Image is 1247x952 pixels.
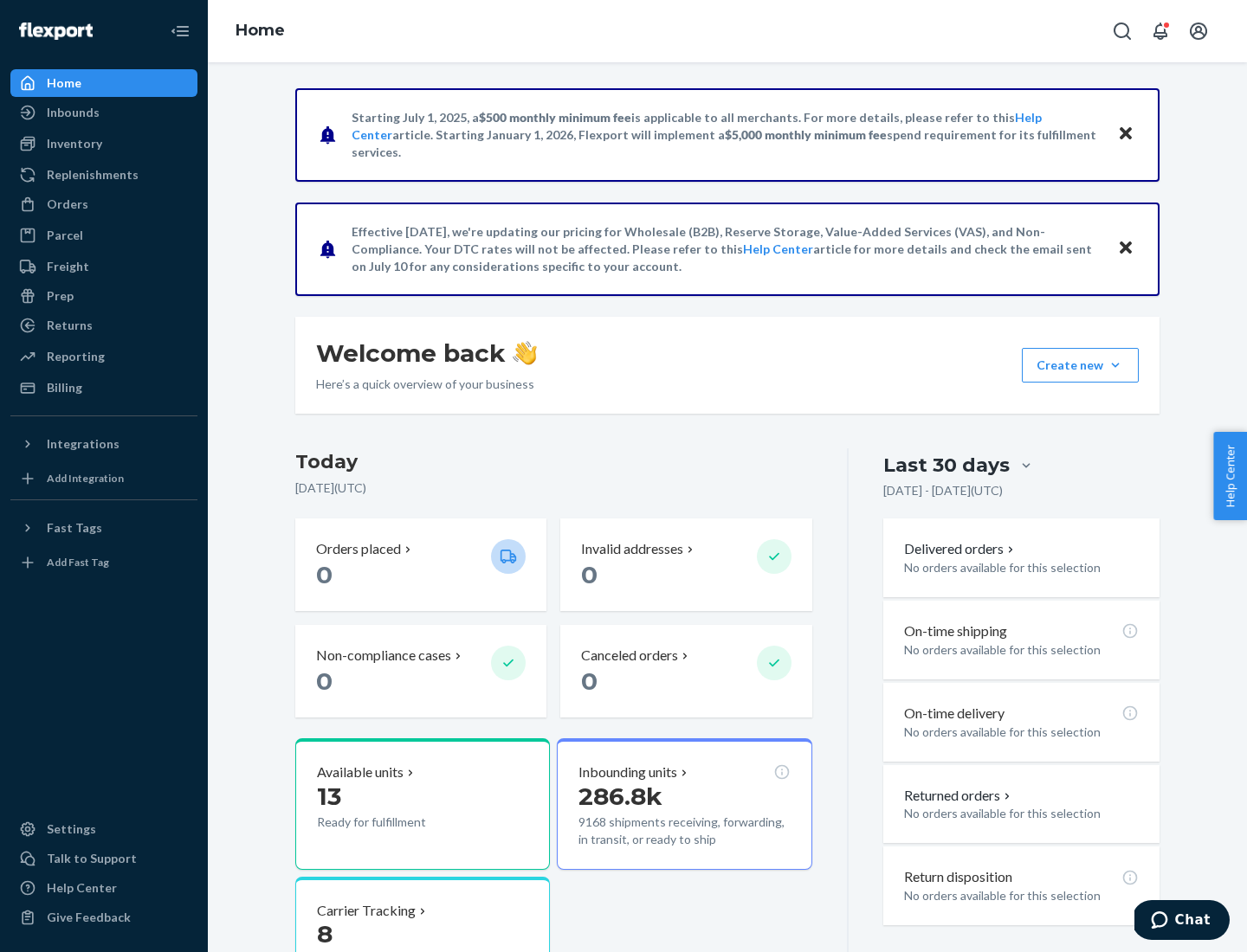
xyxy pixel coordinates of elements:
a: Replenishments [10,161,197,189]
img: Flexport logo [19,23,93,40]
button: Close Navigation [163,14,197,48]
button: Open account menu [1181,14,1216,48]
div: Add Integration [47,471,124,486]
button: Returned orders [904,786,1014,806]
p: [DATE] ( UTC ) [295,479,812,497]
p: No orders available for this selection [904,887,1139,904]
span: 13 [317,782,341,811]
div: Help Center [47,879,117,897]
button: Fast Tags [10,514,197,542]
button: Create new [1022,348,1139,383]
button: Talk to Support [10,845,197,872]
button: Close [1115,236,1137,261]
button: Non-compliance cases 0 [295,625,546,717]
p: Here’s a quick overview of your business [316,376,537,393]
p: 9168 shipments receiving, forwarding, in transit, or ready to ship [578,814,790,848]
a: Returns [10,312,197,339]
button: Invalid addresses 0 [560,518,811,611]
button: Orders placed 0 [295,518,546,611]
button: Give Feedback [10,904,197,931]
span: 0 [316,666,333,696]
button: Integrations [10,430,197,458]
div: Integrations [47,435,120,453]
h3: Today [295,448,812,476]
p: Available units [317,762,404,782]
button: Close [1115,122,1137,147]
div: Settings [47,820,96,838]
p: [DATE] - [DATE] ( UTC ) [883,482,1003,499]
span: 0 [581,560,598,589]
p: Effective [DATE], we're updating our pricing for Wholesale (B2B), Reserve Storage, Value-Added Se... [352,223,1101,275]
div: Returns [47,317,93,334]
div: Add Fast Tag [47,555,109,569]
p: No orders available for this selection [904,805,1139,822]
span: 286.8k [578,782,662,811]
p: Starting July 1, 2025, a is applicable to all merchants. For more details, please refer to this a... [352,109,1101,161]
span: 8 [317,919,333,949]
p: Carrier Tracking [317,901,416,921]
ol: breadcrumbs [222,6,299,56]
button: Open Search Box [1105,14,1140,48]
p: Non-compliance cases [316,646,451,666]
p: No orders available for this selection [904,559,1139,576]
p: No orders available for this selection [904,641,1139,659]
a: Prep [10,282,197,310]
iframe: Opens a widget where you can chat to one of our agents [1134,900,1230,943]
a: Inventory [10,130,197,158]
span: $500 monthly minimum fee [479,110,631,125]
button: Help Center [1213,432,1247,520]
a: Help Center [743,241,813,256]
div: Billing [47,379,82,396]
div: Parcel [47,227,83,244]
a: Add Fast Tag [10,549,197,576]
p: Inbounding units [578,762,677,782]
p: On-time delivery [904,704,1005,724]
h1: Welcome back [316,338,537,369]
p: Return disposition [904,867,1012,887]
a: Home [10,69,197,97]
div: Fast Tags [47,519,102,537]
a: Settings [10,815,197,843]
p: On-time shipping [904,621,1007,641]
span: $5,000 monthly minimum fee [725,127,887,142]
a: Inbounds [10,99,197,126]
a: Billing [10,374,197,402]
div: Give Feedback [47,909,131,926]
div: Replenishments [47,166,139,183]
div: Orders [47,196,88,213]
p: Invalid addresses [581,539,683,559]
a: Reporting [10,343,197,370]
p: Canceled orders [581,646,678,666]
div: Home [47,74,81,92]
a: Help Center [10,874,197,902]
div: Freight [47,258,89,275]
span: 0 [316,560,333,589]
div: Inventory [47,135,102,152]
div: Talk to Support [47,850,137,867]
a: Add Integration [10,465,197,492]
img: hand-wave emoji [513,341,537,365]
a: Orders [10,190,197,218]
div: Last 30 days [883,452,1010,479]
div: Prep [47,287,74,305]
button: Canceled orders 0 [560,625,811,717]
button: Inbounding units286.8k9168 shipments receiving, forwarding, in transit, or ready to ship [557,738,811,870]
button: Open notifications [1143,14,1178,48]
div: Inbounds [47,104,100,121]
p: No orders available for this selection [904,724,1139,741]
a: Home [236,21,285,40]
div: Reporting [47,348,105,365]
a: Freight [10,253,197,280]
p: Orders placed [316,539,401,559]
button: Available units13Ready for fulfillment [295,738,550,870]
span: 0 [581,666,598,696]
a: Parcel [10,222,197,249]
button: Delivered orders [904,539,1018,559]
p: Ready for fulfillment [317,814,477,831]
